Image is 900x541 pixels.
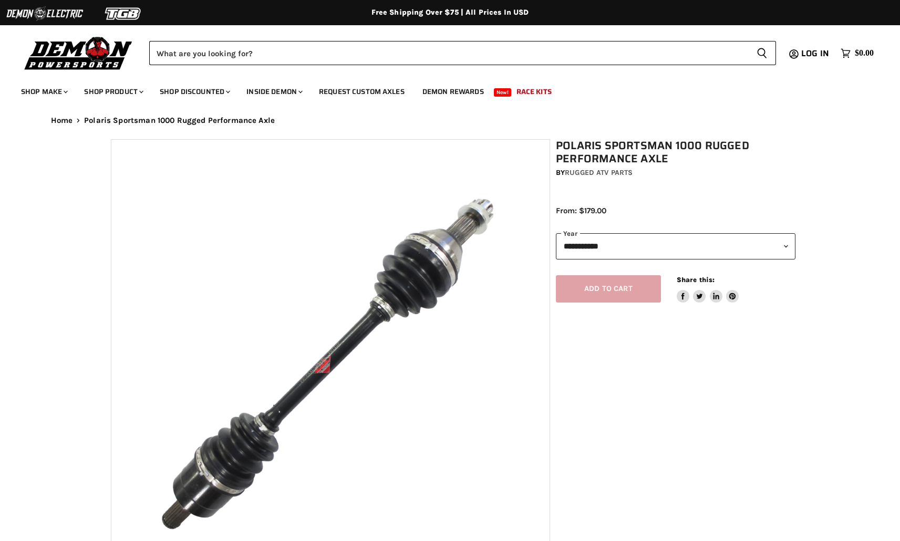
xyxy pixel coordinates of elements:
[5,4,84,24] img: Demon Electric Logo 2
[239,81,309,102] a: Inside Demon
[855,48,874,58] span: $0.00
[556,206,606,215] span: From: $179.00
[311,81,412,102] a: Request Custom Axles
[76,81,150,102] a: Shop Product
[748,41,776,65] button: Search
[84,116,275,125] span: Polaris Sportsman 1000 Rugged Performance Axle
[149,41,748,65] input: Search
[509,81,560,102] a: Race Kits
[677,276,715,284] span: Share this:
[556,233,795,259] select: year
[415,81,492,102] a: Demon Rewards
[796,49,835,58] a: Log in
[556,139,795,165] h1: Polaris Sportsman 1000 Rugged Performance Axle
[565,168,633,177] a: Rugged ATV Parts
[13,81,74,102] a: Shop Make
[677,275,739,303] aside: Share this:
[835,46,879,61] a: $0.00
[152,81,236,102] a: Shop Discounted
[21,34,136,71] img: Demon Powersports
[149,41,776,65] form: Product
[556,167,795,179] div: by
[13,77,871,102] ul: Main menu
[801,47,829,60] span: Log in
[494,88,512,97] span: New!
[51,116,73,125] a: Home
[84,4,163,24] img: TGB Logo 2
[30,116,871,125] nav: Breadcrumbs
[30,8,871,17] div: Free Shipping Over $75 | All Prices In USD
